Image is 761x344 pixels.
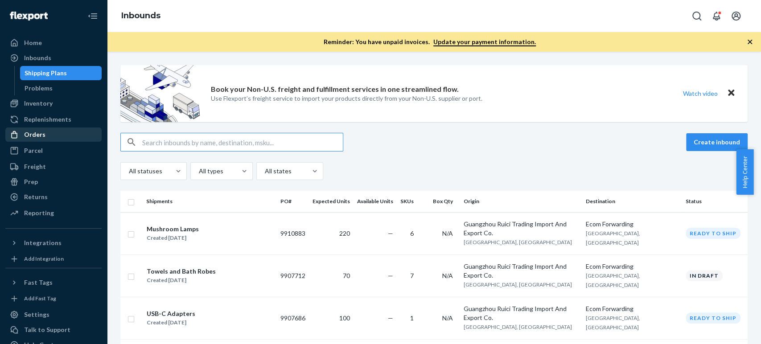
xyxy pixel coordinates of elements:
div: Created [DATE] [147,276,216,285]
span: [GEOGRAPHIC_DATA], [GEOGRAPHIC_DATA] [464,239,572,246]
span: 1 [410,314,414,322]
div: Replenishments [24,115,71,124]
div: Reporting [24,209,54,217]
th: Origin [460,191,582,212]
th: Box Qty [421,191,460,212]
button: Open Search Box [688,7,706,25]
span: [GEOGRAPHIC_DATA], [GEOGRAPHIC_DATA] [464,324,572,330]
div: Settings [24,310,49,319]
span: N/A [442,314,453,322]
th: Status [682,191,748,212]
a: Problems [20,81,102,95]
a: Settings [5,307,102,322]
div: Talk to Support [24,325,70,334]
div: Ecom Forwarding [586,304,679,313]
span: 70 [343,272,350,279]
span: 220 [339,229,350,237]
button: Integrations [5,236,102,250]
a: Freight [5,160,102,174]
div: Created [DATE] [147,233,199,242]
div: Inventory [24,99,53,108]
button: Open account menu [727,7,745,25]
span: N/A [442,229,453,237]
div: Problems [25,84,53,93]
div: Ready to ship [686,312,740,324]
a: Inbounds [121,11,160,20]
span: 7 [410,272,414,279]
td: 9910883 [277,212,309,254]
input: All types [198,167,199,176]
span: N/A [442,272,453,279]
span: [GEOGRAPHIC_DATA], [GEOGRAPHIC_DATA] [586,230,640,246]
div: Integrations [24,238,62,247]
button: Fast Tags [5,275,102,290]
th: Shipments [143,191,277,212]
td: 9907686 [277,297,309,339]
div: Guangzhou Ruici Trading Import And Export Co. [464,220,579,238]
input: All states [264,167,265,176]
span: [GEOGRAPHIC_DATA], [GEOGRAPHIC_DATA] [464,281,572,288]
div: USB-C Adapters [147,309,195,318]
input: All statuses [128,167,129,176]
a: Update your payment information. [433,38,536,46]
a: Replenishments [5,112,102,127]
div: Guangzhou Ruici Trading Import And Export Co. [464,304,579,322]
div: Parcel [24,146,43,155]
button: Close Navigation [84,7,102,25]
img: Flexport logo [10,12,48,20]
a: Parcel [5,143,102,158]
div: Ecom Forwarding [586,262,679,271]
p: Book your Non-U.S. freight and fulfillment services in one streamlined flow. [211,84,459,94]
div: Mushroom Lamps [147,225,199,233]
a: Add Integration [5,254,102,264]
div: Add Integration [24,255,64,262]
a: Talk to Support [5,323,102,337]
th: Available Units [354,191,397,212]
span: — [388,314,393,322]
div: Freight [24,162,46,171]
th: Expected Units [309,191,354,212]
div: Guangzhou Ruici Trading Import And Export Co. [464,262,579,280]
div: Orders [24,130,45,139]
a: Orders [5,127,102,142]
div: Add Fast Tag [24,295,56,302]
div: Returns [24,192,48,201]
ol: breadcrumbs [114,3,168,29]
th: PO# [277,191,309,212]
button: Watch video [677,87,724,100]
a: Reporting [5,206,102,220]
p: Use Flexport’s freight service to import your products directly from your Non-U.S. supplier or port. [211,94,482,103]
span: [GEOGRAPHIC_DATA], [GEOGRAPHIC_DATA] [586,272,640,288]
a: Add Fast Tag [5,293,102,304]
th: SKUs [397,191,421,212]
input: Search inbounds by name, destination, msku... [142,133,343,151]
a: Inventory [5,96,102,111]
span: — [388,272,393,279]
button: Help Center [736,149,753,195]
div: Prep [24,177,38,186]
span: — [388,229,393,237]
button: Open notifications [708,7,725,25]
a: Inbounds [5,51,102,65]
div: Fast Tags [24,278,53,287]
span: 6 [410,229,414,237]
td: 9907712 [277,254,309,297]
div: Ready to ship [686,228,740,239]
div: Home [24,38,42,47]
div: Inbounds [24,53,51,62]
button: Create inbound [686,133,748,151]
div: Shipping Plans [25,69,67,78]
th: Destination [582,191,682,212]
div: Ecom Forwarding [586,220,679,229]
span: [GEOGRAPHIC_DATA], [GEOGRAPHIC_DATA] [586,315,640,331]
a: Returns [5,190,102,204]
p: Reminder: You have unpaid invoices. [324,37,536,46]
a: Shipping Plans [20,66,102,80]
a: Home [5,36,102,50]
a: Prep [5,175,102,189]
button: Close [725,87,737,100]
div: Created [DATE] [147,318,195,327]
span: 100 [339,314,350,322]
div: Towels and Bath Robes [147,267,216,276]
